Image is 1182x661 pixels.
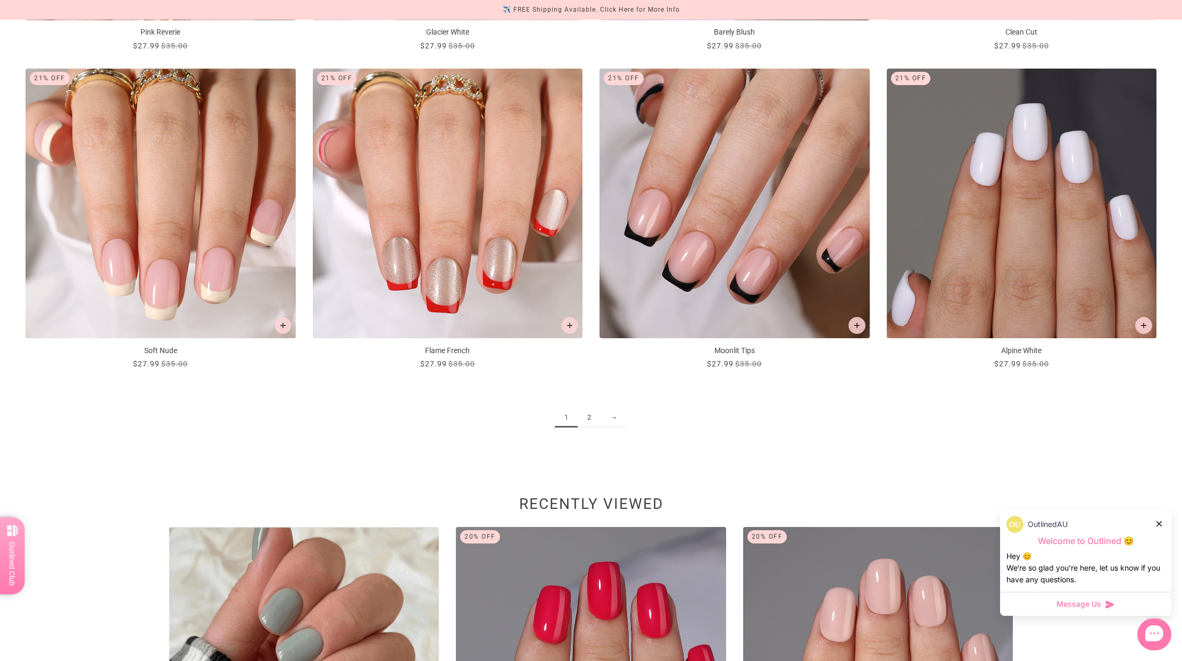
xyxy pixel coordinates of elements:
span: $27.99 [420,41,447,50]
p: Alpine White [887,345,1157,356]
span: $27.99 [420,359,447,368]
img: data:image/png;base64,iVBORw0KGgoAAAANSUhEUgAAACQAAAAkCAYAAADhAJiYAAAC6klEQVR4AexVPWgUQRT+dvf29v6... [1006,516,1023,533]
div: ✈️ FREE Shipping Available. Click Here for More Info [503,4,680,15]
p: Welcome to Outlined 😊 [1006,536,1165,547]
a: Alpine White [887,69,1157,370]
button: Add to cart [848,317,865,334]
button: Add to cart [1135,317,1152,334]
span: $35.00 [448,41,475,50]
a: 2 [578,408,601,428]
button: Add to cart [274,317,292,334]
div: 21% Off [30,72,70,85]
a: Flame French [313,69,583,370]
span: $35.00 [735,359,762,368]
span: $35.00 [1022,359,1049,368]
span: 1 [555,408,578,428]
span: $35.00 [1022,41,1049,50]
p: Barely Blush [600,27,870,38]
p: Clean Cut [887,27,1157,38]
span: $35.00 [735,41,762,50]
span: $27.99 [133,359,160,368]
span: $35.00 [161,41,188,50]
div: 21% Off [891,72,931,85]
span: Message Us [1056,599,1101,609]
a: Soft Nude [26,69,296,370]
span: $27.99 [707,41,734,50]
p: Soft Nude [26,345,296,356]
span: $27.99 [994,359,1021,368]
span: $35.00 [448,359,475,368]
a: Moonlit Tips [600,69,870,370]
p: Flame French [313,345,583,356]
p: OutlinedAU [1028,518,1068,530]
span: $27.99 [707,359,734,368]
div: 21% Off [317,72,357,85]
span: $27.99 [994,41,1021,50]
div: Hey 😊 We‘re so glad you’re here, let us know if you have any questions. [1006,550,1165,585]
p: Pink Reverie [26,27,296,38]
div: 21% Off [604,72,644,85]
span: $27.99 [133,41,160,50]
span: $35.00 [161,359,188,368]
a: → [601,408,627,428]
h2: Recently viewed [26,501,1156,513]
p: Glacier White [313,27,583,38]
div: 20% Off [747,530,787,543]
button: Add to cart [561,317,578,334]
div: 20% Off [460,530,500,543]
p: Moonlit Tips [600,345,870,356]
